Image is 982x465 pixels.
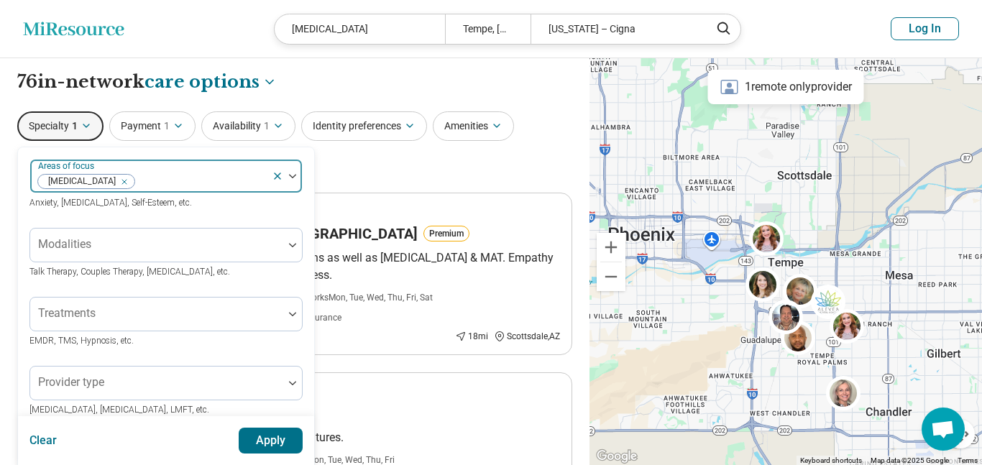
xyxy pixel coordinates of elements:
button: Zoom out [597,262,625,291]
button: Clear [29,428,58,454]
span: [MEDICAL_DATA] [38,175,120,188]
span: Works Mon, Tue, Wed, Thu, Fri, Sat [304,291,433,304]
button: Specialty1 [17,111,104,141]
button: Availability1 [201,111,295,141]
div: 1 remote only provider [707,70,863,104]
a: Terms (opens in new tab) [958,456,978,464]
div: Tempe, [GEOGRAPHIC_DATA] [445,14,531,44]
span: Talk Therapy, Couples Therapy, [MEDICAL_DATA], etc. [29,267,230,277]
div: Scottsdale , AZ [494,330,560,343]
label: Areas of focus [38,161,97,171]
div: [US_STATE] – Cigna [531,14,701,44]
div: 18 mi [455,330,488,343]
span: care options [144,70,260,94]
div: Open chat [922,408,965,451]
h1: 76 in-network [17,70,277,94]
button: Payment1 [109,111,196,141]
label: Modalities [38,237,91,251]
button: Zoom in [597,233,625,262]
button: Care options [144,70,277,94]
span: Anxiety, [MEDICAL_DATA], Self-Esteem, etc. [29,198,192,208]
button: Identity preferences [301,111,427,141]
span: [MEDICAL_DATA], [MEDICAL_DATA], LMFT, etc. [29,405,209,415]
button: Apply [239,428,303,454]
span: 1 [72,119,78,134]
span: 1 [164,119,170,134]
p: We see clients of all genders, ethnicities, and cultures. [73,429,560,446]
div: [MEDICAL_DATA] [275,14,445,44]
button: Premium [423,226,469,241]
label: Provider type [38,375,104,389]
span: EMDR, TMS, Hypnosis, etc. [29,336,134,346]
label: Treatments [38,306,96,320]
span: Map data ©2025 Google [871,456,949,464]
span: 1 [264,119,270,134]
button: Log In [891,17,959,40]
p: Offering Psychiatric & Substance Use Evaluations as well as [MEDICAL_DATA] & MAT. Empathy & Compa... [73,249,560,284]
button: Amenities [433,111,514,141]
